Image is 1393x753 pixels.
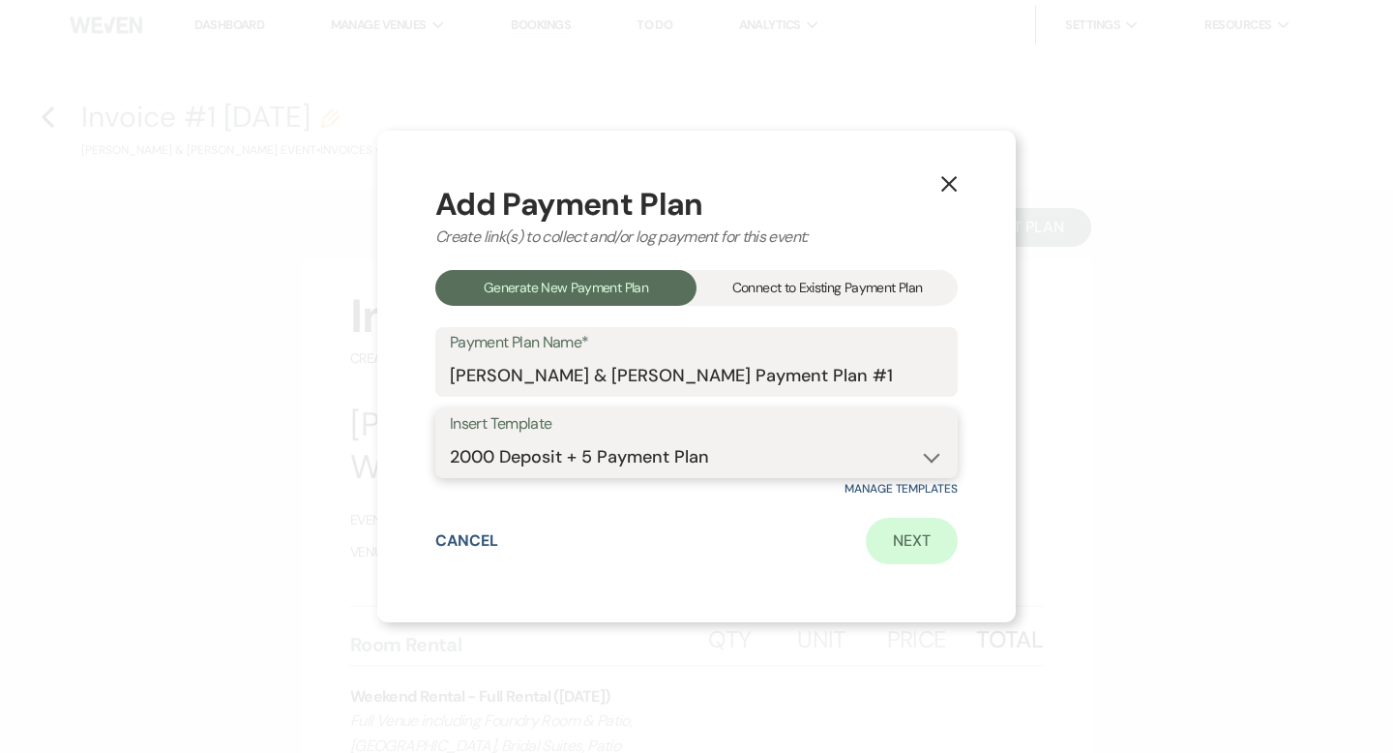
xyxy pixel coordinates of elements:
[696,270,958,306] div: Connect to Existing Payment Plan
[450,329,943,357] label: Payment Plan Name*
[866,518,958,564] a: Next
[450,410,943,438] label: Insert Template
[435,533,498,549] button: Cancel
[435,226,958,249] div: Create link(s) to collect and/or log payment for this event:
[845,481,958,497] a: Manage Templates
[435,270,696,306] div: Generate New Payment Plan
[435,189,958,220] div: Add Payment Plan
